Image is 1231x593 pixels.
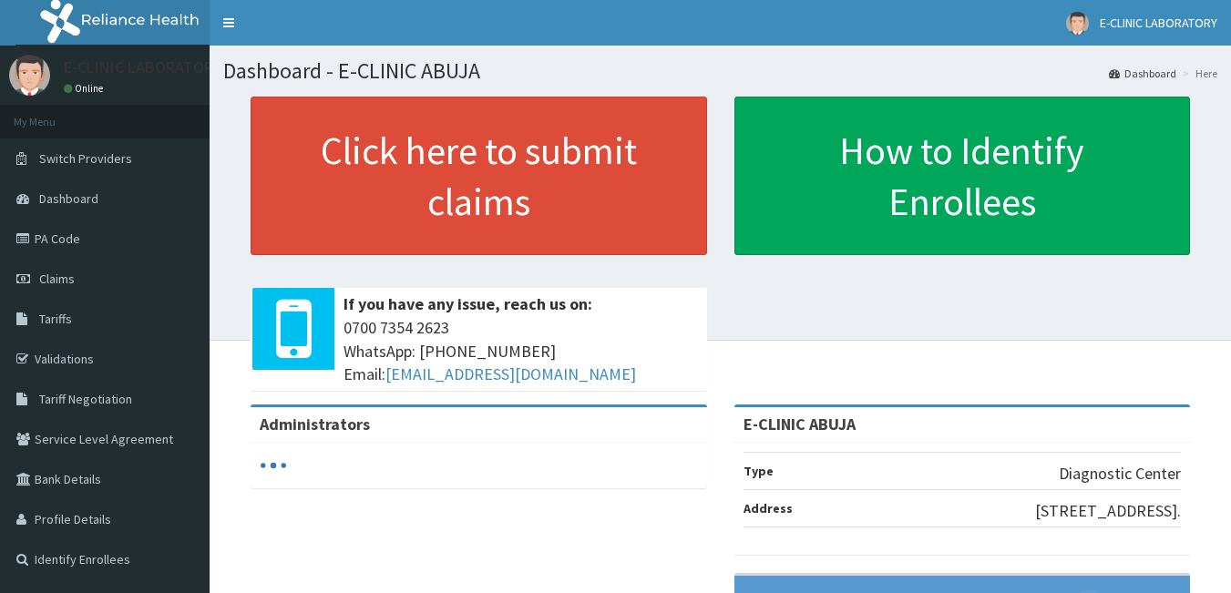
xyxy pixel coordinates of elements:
span: Claims [39,271,75,287]
h1: Dashboard - E-CLINIC ABUJA [223,59,1217,83]
li: Here [1178,66,1217,81]
a: How to Identify Enrollees [734,97,1191,255]
strong: E-CLINIC ABUJA [744,414,856,435]
span: Tariff Negotiation [39,391,132,407]
b: Address [744,500,793,516]
b: If you have any issue, reach us on: [344,293,592,314]
a: Online [64,82,108,95]
p: E-CLINIC LABORATORY [64,59,221,76]
p: [STREET_ADDRESS]. [1035,499,1181,523]
a: Click here to submit claims [251,97,707,255]
span: E-CLINIC LABORATORY [1100,15,1217,31]
span: Dashboard [39,190,98,207]
svg: audio-loading [260,452,287,479]
a: Dashboard [1109,66,1176,81]
p: Diagnostic Center [1059,462,1181,486]
span: Switch Providers [39,150,132,167]
img: User Image [9,55,50,96]
b: Type [744,463,774,479]
span: Tariffs [39,311,72,327]
span: 0700 7354 2623 WhatsApp: [PHONE_NUMBER] Email: [344,316,698,386]
b: Administrators [260,414,370,435]
a: [EMAIL_ADDRESS][DOMAIN_NAME] [385,363,636,384]
img: User Image [1066,12,1089,35]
